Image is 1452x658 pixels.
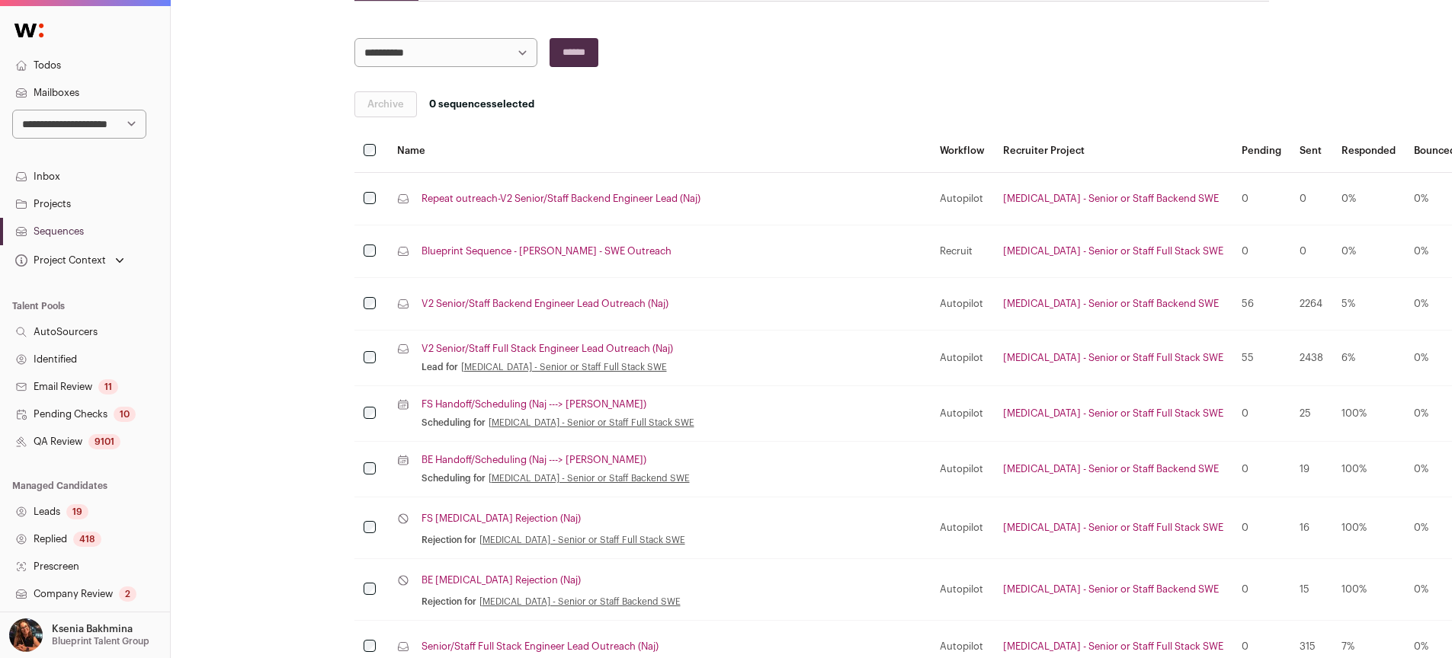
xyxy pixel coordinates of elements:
div: 11 [98,379,118,394]
td: 0 [1232,559,1290,621]
th: Recruiter Project [994,129,1232,173]
span: selected [429,98,534,110]
span: Scheduling for [421,472,486,484]
div: 418 [73,532,101,547]
td: 100% [1332,442,1405,497]
div: Project Context [12,254,106,267]
a: [MEDICAL_DATA] - Senior or Staff Backend SWE [1003,584,1219,594]
a: FS Handoff/Scheduling (Naj ---> [PERSON_NAME]) [421,398,646,410]
a: [MEDICAL_DATA] - Senior or Staff Full Stack SWE [489,417,694,429]
td: Recruit [931,225,994,278]
td: 25 [1290,386,1332,442]
a: Senior/Staff Full Stack Engineer Lead Outreach (Naj) [421,640,659,653]
td: 15 [1290,559,1332,621]
img: Wellfound [6,15,52,46]
td: 0 [1232,225,1290,278]
a: [MEDICAL_DATA] - Senior or Staff Backend SWE [489,472,690,484]
a: [MEDICAL_DATA] - Senior or Staff Full Stack SWE [1003,641,1223,651]
td: Autopilot [931,442,994,497]
span: 0 sequences [429,99,492,109]
td: Autopilot [931,331,994,386]
td: 2264 [1290,278,1332,331]
td: 100% [1332,497,1405,559]
a: [MEDICAL_DATA] - Senior or Staff Full Stack SWE [461,361,667,373]
a: [MEDICAL_DATA] - Senior or Staff Backend SWE [479,596,681,608]
th: Sent [1290,129,1332,173]
td: 0 [1232,173,1290,225]
td: 16 [1290,497,1332,559]
a: [MEDICAL_DATA] - Senior or Staff Backend SWE [1003,464,1219,474]
td: 0 [1232,497,1290,559]
a: FS [MEDICAL_DATA] Rejection (Naj) [421,513,581,525]
td: Autopilot [931,497,994,559]
td: 56 [1232,278,1290,331]
div: 10 [114,407,136,422]
th: Pending [1232,129,1290,173]
a: BE Handoff/Scheduling (Naj ---> [PERSON_NAME]) [421,454,646,466]
th: Responded [1332,129,1405,173]
a: V2 Senior/Staff Backend Engineer Lead Outreach (Naj) [421,298,668,310]
div: 2 [119,586,136,602]
td: 19 [1290,442,1332,497]
span: Rejection for [421,596,476,608]
span: Scheduling for [421,417,486,429]
a: [MEDICAL_DATA] - Senior or Staff Full Stack SWE [1003,408,1223,418]
td: 0 [1290,173,1332,225]
a: [MEDICAL_DATA] - Senior or Staff Full Stack SWE [1003,522,1223,532]
a: Blueprint Sequence - [PERSON_NAME] - SWE Outreach [421,245,672,257]
div: 9101 [88,434,120,449]
th: Workflow [931,129,994,173]
span: Lead for [421,361,458,373]
a: [MEDICAL_DATA] - Senior or Staff Backend SWE [1003,193,1219,203]
td: 5% [1332,278,1405,331]
td: Autopilot [931,278,994,331]
p: Ksenia Bakhmina [52,623,133,635]
td: 0 [1290,225,1332,278]
td: 0 [1232,386,1290,442]
td: 0% [1332,173,1405,225]
td: 100% [1332,559,1405,621]
a: [MEDICAL_DATA] - Senior or Staff Full Stack SWE [479,534,685,546]
td: 0% [1332,225,1405,278]
a: [MEDICAL_DATA] - Senior or Staff Full Stack SWE [1003,246,1223,256]
td: 55 [1232,331,1290,386]
span: Rejection for [421,534,476,546]
a: Repeat outreach-V2 Senior/Staff Backend Engineer Lead (Naj) [421,193,700,205]
td: 2438 [1290,331,1332,386]
a: [MEDICAL_DATA] - Senior or Staff Full Stack SWE [1003,353,1223,363]
td: 0 [1232,442,1290,497]
a: BE [MEDICAL_DATA] Rejection (Naj) [421,574,581,586]
div: 19 [66,504,88,519]
button: Open dropdown [6,618,152,652]
th: Name [388,129,931,173]
td: 6% [1332,331,1405,386]
a: V2 Senior/Staff Full Stack Engineer Lead Outreach (Naj) [421,343,673,355]
a: [MEDICAL_DATA] - Senior or Staff Backend SWE [1003,299,1219,308]
td: Autopilot [931,559,994,621]
td: 100% [1332,386,1405,442]
td: Autopilot [931,386,994,442]
img: 13968079-medium_jpg [9,618,43,652]
button: Open dropdown [12,250,127,271]
td: Autopilot [931,173,994,225]
p: Blueprint Talent Group [52,635,149,647]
